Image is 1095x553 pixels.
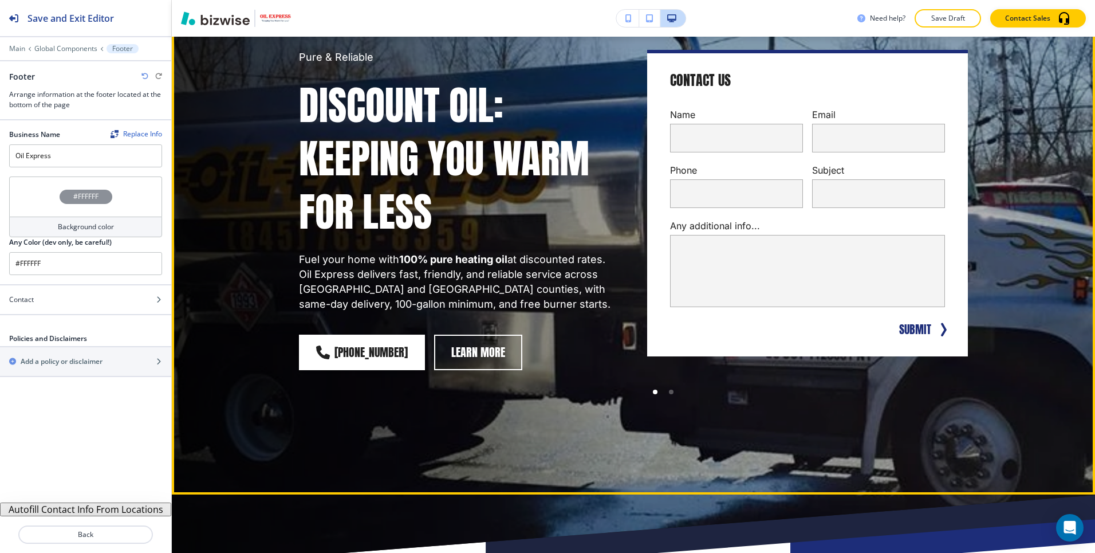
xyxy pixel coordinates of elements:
[9,177,162,237] button: #FFFFFFBackground color
[870,13,905,23] h3: Need help?
[9,70,35,83] h2: Footer
[299,79,620,238] h1: Discount Oil: Keeping You Warm For Less
[34,45,97,53] button: Global Components
[915,9,981,28] button: Save Draft
[812,164,945,177] p: Subject
[299,335,425,370] a: [PHONE_NUMBER]
[1005,13,1050,23] p: Contact Sales
[9,89,162,110] h3: Arrange information at the footer located at the bottom of the page
[434,335,522,370] button: Learn More
[18,525,153,544] button: Back
[111,130,119,138] img: Replace
[73,191,99,202] h4: #FFFFFF
[812,108,945,121] p: Email
[111,130,162,139] span: Find and replace this information across Bizwise
[929,13,966,23] p: Save Draft
[21,356,103,367] h2: Add a policy or disclaimer
[111,130,162,138] div: Replace Info
[670,72,731,90] h4: Contact Us
[670,164,803,177] p: Phone
[670,219,945,233] p: Any additional info...
[181,11,250,25] img: Bizwise Logo
[9,130,60,140] h2: Business Name
[399,253,507,265] strong: 100% pure heating oil
[299,50,620,65] p: Pure & Reliable
[260,14,291,22] img: Your Logo
[107,44,139,53] button: Footer
[670,108,803,121] p: Name
[897,321,933,338] button: SUBMIT
[9,45,25,53] button: Main
[9,237,112,248] h2: Any Color (dev only, be careful!)
[112,45,133,53] p: Footer
[1056,514,1084,542] div: Open Intercom Messenger
[27,11,114,25] h2: Save and Exit Editor
[19,530,152,540] p: Back
[9,334,87,344] h2: Policies and Disclaimers
[111,130,162,138] button: ReplaceReplace Info
[9,295,34,305] h4: Contact
[990,9,1086,28] button: Contact Sales
[58,222,114,232] h4: Background color
[299,252,620,312] p: Fuel your home with at discounted rates. Oil Express delivers fast, friendly, and reliable servic...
